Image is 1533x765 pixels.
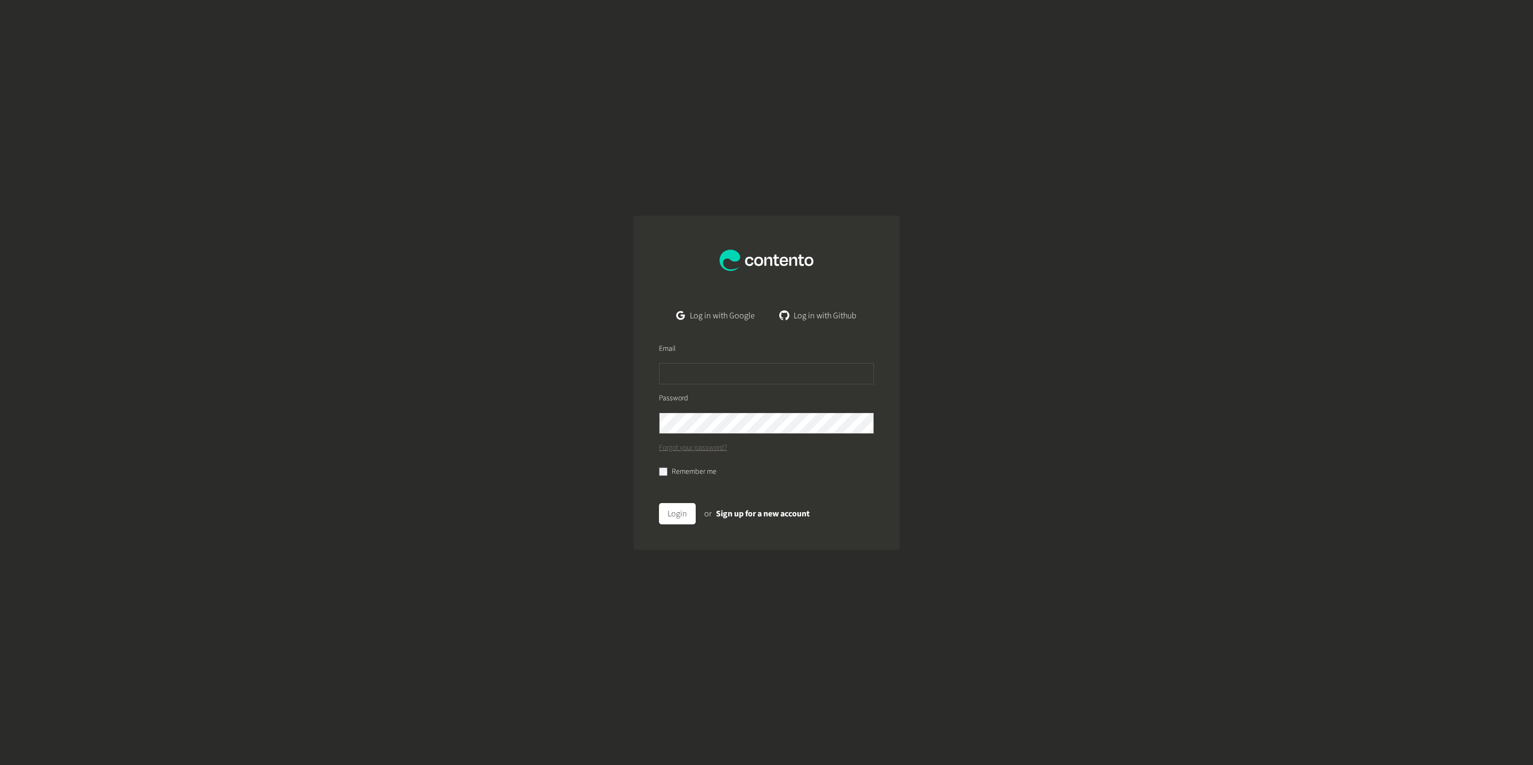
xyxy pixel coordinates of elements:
[659,343,675,355] label: Email
[704,508,712,520] span: or
[672,466,716,478] label: Remember me
[668,305,763,326] a: Log in with Google
[772,305,865,326] a: Log in with Github
[659,503,696,524] button: Login
[716,508,810,520] a: Sign up for a new account
[659,442,727,454] a: Forgot your password?
[659,393,688,404] label: Password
